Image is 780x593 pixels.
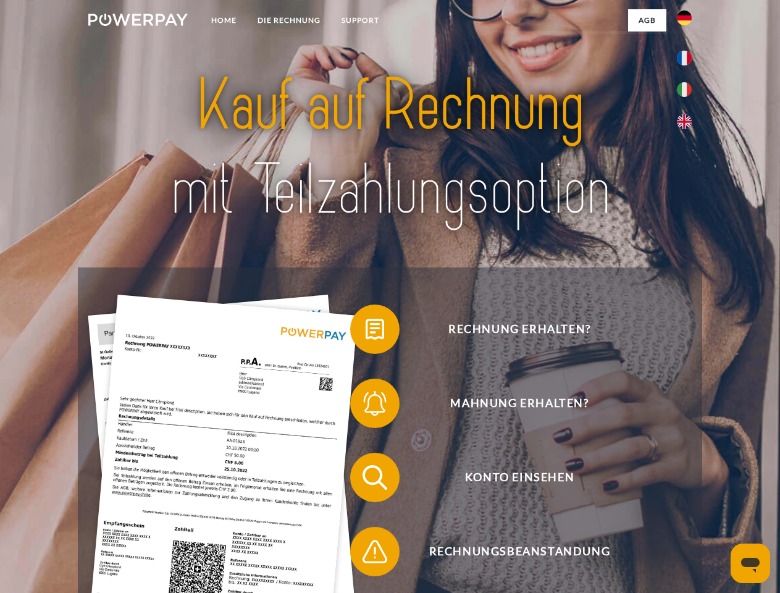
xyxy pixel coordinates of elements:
[368,527,671,576] span: Rechnungsbeanstandung
[350,305,671,354] button: Rechnung erhalten?
[359,462,390,493] img: qb_search.svg
[677,11,692,25] img: de
[331,9,390,32] a: SUPPORT
[350,453,671,502] button: Konto einsehen
[359,536,390,567] img: qb_warning.svg
[368,453,671,502] span: Konto einsehen
[359,314,390,345] img: qb_bill.svg
[500,31,666,53] a: AGB (Kauf auf Rechnung)
[359,388,390,419] img: qb_bell.svg
[677,51,692,65] img: fr
[350,527,671,576] button: Rechnungsbeanstandung
[628,9,666,32] a: agb
[368,305,671,354] span: Rechnung erhalten?
[201,9,247,32] a: Home
[677,82,692,97] img: it
[368,379,671,428] span: Mahnung erhalten?
[247,9,331,32] a: DIE RECHNUNG
[731,544,770,583] iframe: Schaltfläche zum Öffnen des Messaging-Fensters
[118,59,662,237] img: title-powerpay_de.svg
[677,114,692,129] img: en
[88,14,188,26] img: logo-powerpay-white.svg
[350,379,671,428] button: Mahnung erhalten?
